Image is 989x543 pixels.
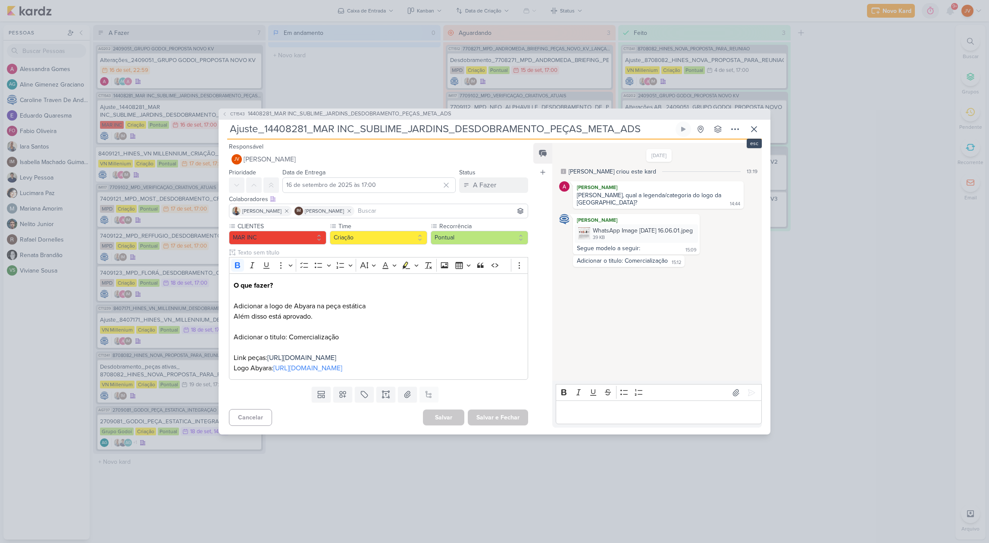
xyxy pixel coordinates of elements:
button: A Fazer [459,177,528,193]
p: IM [297,209,301,213]
div: 15:09 [685,247,696,254]
button: MAR INC [229,231,326,245]
div: 14:44 [730,201,740,208]
p: JV [234,157,239,162]
p: Logo Abyara: [234,363,523,373]
div: Editor editing area: main [556,400,762,424]
label: Recorrência [438,222,528,231]
div: Ligar relógio [680,126,687,133]
label: Responsável [229,143,263,150]
div: Colaboradores [229,195,528,204]
div: Editor editing area: main [229,273,528,380]
span: [PERSON_NAME] [244,154,296,164]
input: Buscar [356,206,526,216]
strong: O que fazer? [234,281,273,290]
div: [PERSON_NAME] [575,183,742,192]
img: Caroline Traven De Andrade [559,214,570,224]
div: WhatsApp Image [DATE] 16.06.01.jpeg [593,226,693,235]
span: 14408281_MAR INC_SUBLIME_JARDINS_DESDOBRAMENTO_PEÇAS_META_ADS [248,110,451,118]
div: 13:19 [747,168,757,175]
div: WhatsApp Image 2025-09-12 at 16.06.01.jpeg [575,224,698,243]
span: [PERSON_NAME] [242,207,282,215]
div: [PERSON_NAME] criou este kard [569,167,656,176]
span: [PERSON_NAME] [305,207,344,215]
label: Time [338,222,427,231]
a: [URL][DOMAIN_NAME] [273,364,342,372]
img: Iara Santos [232,207,241,215]
input: Select a date [282,177,456,193]
div: Editor toolbar [556,384,762,401]
div: [PERSON_NAME], qual a legenda/categoria do logo da [GEOGRAPHIC_DATA]? [577,192,723,206]
div: 15:12 [672,259,681,266]
div: Editor toolbar [229,257,528,274]
label: Prioridade [229,169,256,176]
button: Pontual [431,231,528,245]
input: Kard Sem Título [227,121,674,137]
button: Cancelar [229,409,272,426]
p: Adicionar a logo de Abyara na peça estática [234,301,523,311]
a: [URL][DOMAIN_NAME] [267,354,336,362]
input: Texto sem título [236,248,528,257]
div: esc [747,139,762,148]
p: Além disso está aprovado. Adicionar o titulo: Comercialização Link peças: [234,311,523,363]
div: [PERSON_NAME] [575,216,698,224]
img: Alessandra Gomes [559,181,570,192]
label: Status [459,169,476,176]
span: CT1543 [229,111,246,117]
div: Joney Viana [232,154,242,164]
div: A Fazer [473,180,496,190]
button: JV [PERSON_NAME] [229,152,528,167]
button: CT1543 14408281_MAR INC_SUBLIME_JARDINS_DESDOBRAMENTO_PEÇAS_META_ADS [222,110,451,118]
label: CLIENTES [237,222,326,231]
label: Data de Entrega [282,169,325,176]
button: Criação [330,231,427,245]
div: Segue modelo a seguir: [577,245,640,252]
div: Adicionar o titulo: Comercialização [577,257,668,264]
img: ZF8tep0dBV8YJkGFi5KWu5i3l6IDPtDqakl9Bd92.jpg [578,227,590,239]
div: 39 KB [593,234,693,241]
div: Isabella Machado Guimarães [294,207,303,215]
